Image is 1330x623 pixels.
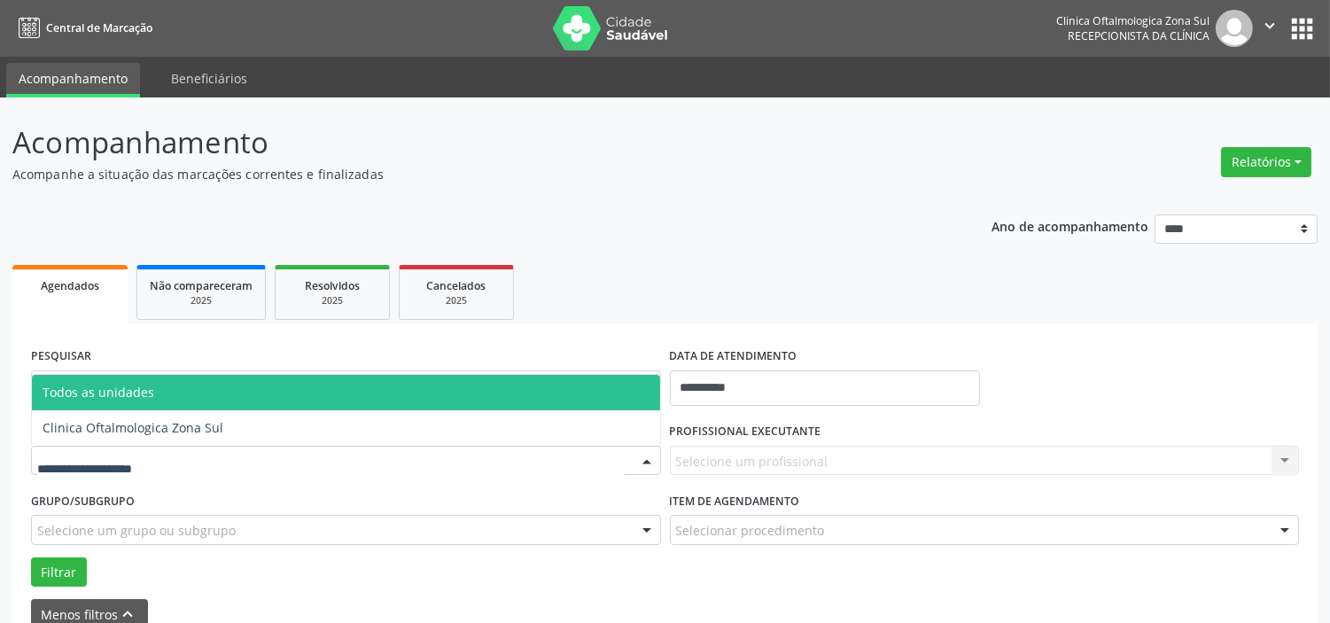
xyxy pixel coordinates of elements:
[31,487,135,515] label: Grupo/Subgrupo
[670,487,800,515] label: Item de agendamento
[992,214,1148,237] p: Ano de acompanhamento
[12,121,926,165] p: Acompanhamento
[37,521,236,540] span: Selecione um grupo ou subgrupo
[1216,10,1253,47] img: img
[1068,28,1209,43] span: Recepcionista da clínica
[43,419,223,436] span: Clinica Oftalmologica Zona Sul
[305,278,360,293] span: Resolvidos
[159,63,260,94] a: Beneficiários
[150,294,253,308] div: 2025
[6,63,140,97] a: Acompanhamento
[412,294,501,308] div: 2025
[1260,16,1279,35] i: 
[427,278,486,293] span: Cancelados
[676,521,825,540] span: Selecionar procedimento
[31,557,87,588] button: Filtrar
[1221,147,1311,177] button: Relatórios
[670,343,797,370] label: DATA DE ATENDIMENTO
[670,418,821,446] label: PROFISSIONAL EXECUTANTE
[12,13,152,43] a: Central de Marcação
[46,20,152,35] span: Central de Marcação
[43,384,154,401] span: Todos as unidades
[288,294,377,308] div: 2025
[1253,10,1287,47] button: 
[150,278,253,293] span: Não compareceram
[12,165,926,183] p: Acompanhe a situação das marcações correntes e finalizadas
[41,278,99,293] span: Agendados
[31,343,91,370] label: PESQUISAR
[1056,13,1209,28] div: Clinica Oftalmologica Zona Sul
[1287,13,1318,44] button: apps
